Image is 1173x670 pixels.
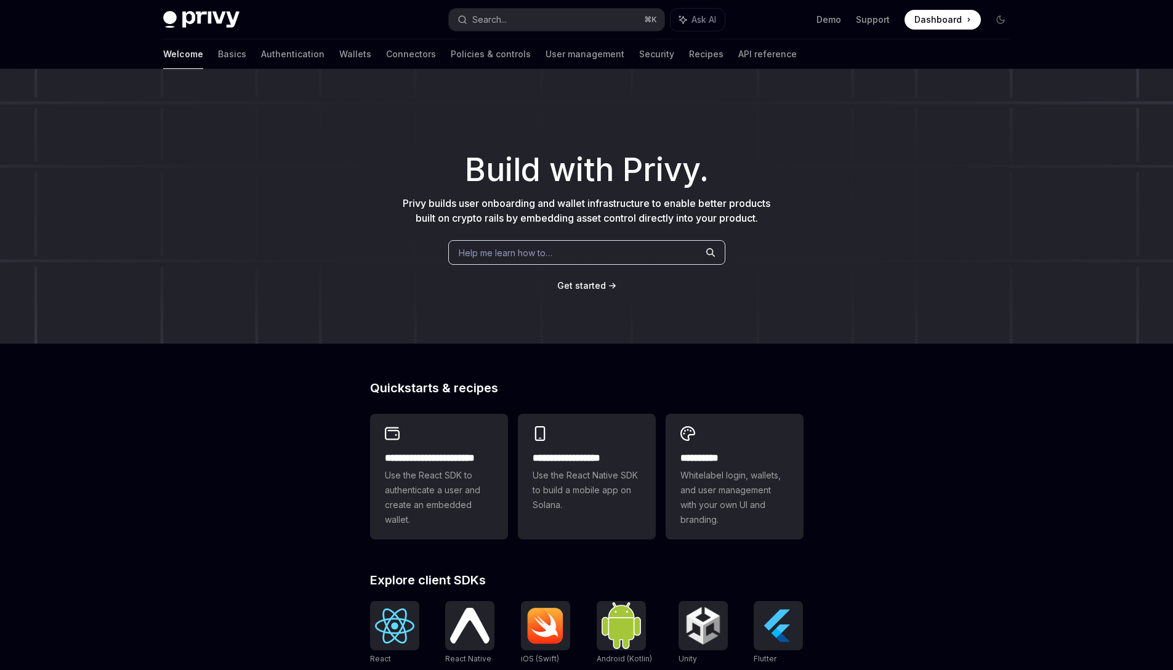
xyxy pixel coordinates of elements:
img: dark logo [163,11,240,28]
div: Search... [472,12,507,27]
a: UnityUnity [679,601,728,665]
a: Basics [218,39,246,69]
a: Dashboard [905,10,981,30]
a: Authentication [261,39,324,69]
a: User management [546,39,624,69]
span: React [370,654,391,663]
span: ⌘ K [644,15,657,25]
span: Use the React Native SDK to build a mobile app on Solana. [533,468,641,512]
span: React Native [445,654,491,663]
a: iOS (Swift)iOS (Swift) [521,601,570,665]
img: iOS (Swift) [526,607,565,644]
a: Android (Kotlin)Android (Kotlin) [597,601,652,665]
a: Get started [557,280,606,292]
img: React [375,608,414,644]
a: Wallets [339,39,371,69]
span: Use the React SDK to authenticate a user and create an embedded wallet. [385,468,493,527]
a: Connectors [386,39,436,69]
a: Recipes [689,39,724,69]
img: Unity [683,606,723,645]
button: Ask AI [671,9,725,31]
span: Build with Privy. [465,159,709,181]
span: Privy builds user onboarding and wallet infrastructure to enable better products built on crypto ... [403,197,770,224]
span: Android (Kotlin) [597,654,652,663]
span: Dashboard [914,14,962,26]
span: Whitelabel login, wallets, and user management with your own UI and branding. [680,468,789,527]
span: Quickstarts & recipes [370,382,498,394]
span: iOS (Swift) [521,654,559,663]
button: Search...⌘K [449,9,664,31]
img: Android (Kotlin) [602,602,641,648]
a: Policies & controls [451,39,531,69]
span: Unity [679,654,697,663]
button: Toggle dark mode [991,10,1010,30]
span: Flutter [754,654,776,663]
span: Explore client SDKs [370,574,486,586]
span: Help me learn how to… [459,246,552,259]
a: FlutterFlutter [754,601,803,665]
img: Flutter [759,606,798,645]
a: **** **** **** ***Use the React Native SDK to build a mobile app on Solana. [518,414,656,539]
a: **** *****Whitelabel login, wallets, and user management with your own UI and branding. [666,414,804,539]
span: Ask AI [691,14,716,26]
span: Get started [557,280,606,291]
img: React Native [450,608,490,643]
a: React NativeReact Native [445,601,494,665]
a: Security [639,39,674,69]
a: API reference [738,39,797,69]
a: Demo [816,14,841,26]
a: Support [856,14,890,26]
a: Welcome [163,39,203,69]
a: ReactReact [370,601,419,665]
